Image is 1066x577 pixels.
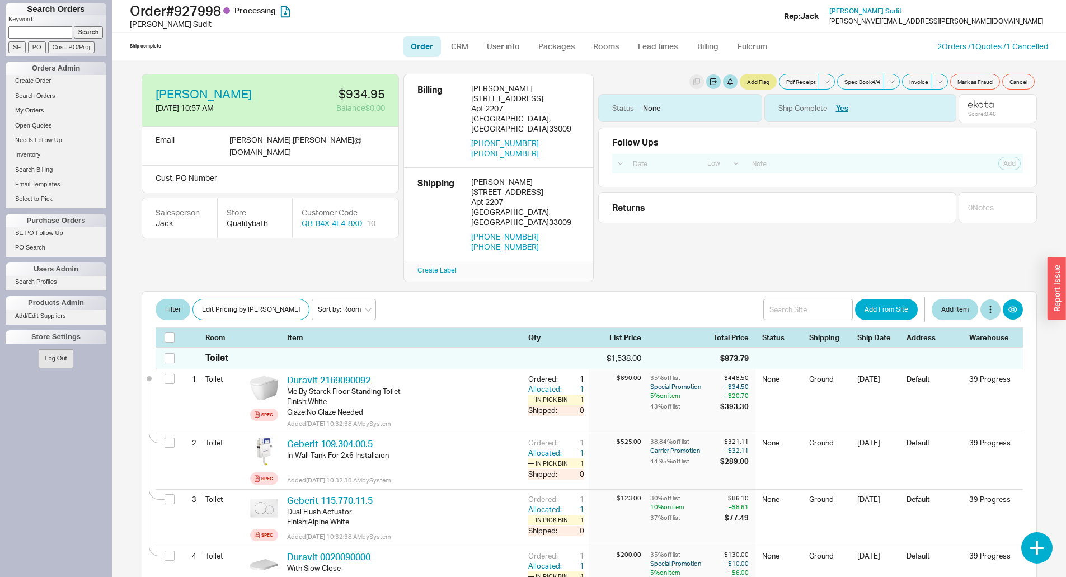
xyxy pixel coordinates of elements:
[471,187,580,197] div: [STREET_ADDRESS]
[747,77,769,86] span: Add Flag
[528,561,584,571] button: Allocated:1
[528,384,584,394] button: Allocated:1
[287,517,519,527] div: Finish : Alpine White
[287,532,519,541] div: Added [DATE] 10:32:38 AM by System
[6,90,106,102] a: Search Orders
[650,382,718,391] div: Special Promotion
[6,105,106,116] a: My Orders
[968,202,994,213] div: 0 Note s
[250,494,278,522] img: 115-770-11-5_atazza
[589,353,641,364] div: $1,538.00
[730,36,776,57] a: Fulcrum
[39,349,73,368] button: Log Out
[528,448,584,458] button: Allocated:1
[528,374,564,384] div: Ordered:
[528,384,564,394] div: Allocated:
[229,134,361,158] div: [PERSON_NAME].[PERSON_NAME] @ [DOMAIN_NAME]
[182,369,196,388] div: 1
[278,102,385,114] div: Balance $0.00
[528,551,564,561] div: Ordered:
[287,563,519,573] div: With Slow Close
[589,332,641,343] div: List Price
[205,546,246,565] div: Toilet
[471,83,580,93] div: [PERSON_NAME]
[725,513,749,523] div: $77.49
[528,561,564,571] div: Allocated:
[528,494,564,504] div: Ordered:
[572,395,584,405] div: 1
[142,166,399,193] div: Cust. PO Number
[302,207,375,218] div: Customer Code
[417,83,462,158] div: Billing
[227,207,283,218] div: Store
[909,77,928,86] span: Invoice
[650,374,718,382] div: 35 % off list
[713,332,755,343] div: Total Price
[471,232,539,242] button: [PHONE_NUMBER]
[287,407,519,417] div: Glaze : No Glaze Needed
[250,529,278,541] a: Spec
[809,332,851,343] div: Shipping
[564,551,584,561] div: 1
[287,476,519,485] div: Added [DATE] 10:32:38 AM by System
[969,438,1014,448] div: 39 Progress
[234,6,276,15] span: Processing
[950,74,1000,90] button: Mark as Fraud
[165,303,181,316] span: Filter
[612,103,634,113] div: Status
[287,386,519,396] div: Me By Starck Floor Standing Toilet
[205,351,228,364] div: Toilet
[762,374,802,399] div: None
[650,513,722,523] div: 37 % off list
[857,374,900,399] div: [DATE]
[250,438,278,466] img: 109_304_00_5_h6vtiq
[8,15,106,26] p: Keyword:
[287,419,519,428] div: Added [DATE] 10:32:38 AM by System
[572,515,584,525] div: 1
[809,374,851,399] div: Ground
[627,156,698,171] input: Date
[612,137,659,147] div: Follow Ups
[902,74,932,90] button: Invoice
[471,242,539,252] button: [PHONE_NUMBER]
[130,3,536,18] h1: Order # 927998
[471,177,580,187] div: [PERSON_NAME]
[250,374,278,402] img: 216909_phlpmp
[417,266,457,274] a: Create Label
[205,433,246,452] div: Toilet
[857,438,900,456] div: [DATE]
[1009,77,1027,86] span: Cancel
[528,405,564,415] div: Shipped:
[650,503,722,512] div: 10 % on item
[907,494,962,512] div: Default
[528,448,564,458] div: Allocated:
[809,551,851,569] div: Ground
[6,276,106,288] a: Search Profiles
[957,77,993,86] span: Mark as Fraud
[857,332,900,343] div: Ship Date
[762,551,802,569] div: None
[809,438,851,456] div: Ground
[287,551,370,562] a: Duravit 0020090000
[6,164,106,176] a: Search Billing
[740,74,777,90] button: Add Flag
[720,559,749,568] div: – $10.00
[564,374,584,384] div: 1
[572,458,584,468] div: 1
[968,110,996,117] div: Score: 0.46
[278,88,385,100] div: $934.95
[589,438,641,446] div: $525.00
[6,242,106,254] a: PO Search
[855,299,918,320] button: Add From Site
[403,36,441,57] a: Order
[471,114,580,134] div: [GEOGRAPHIC_DATA] , [GEOGRAPHIC_DATA] 33009
[725,503,749,512] div: – $8.61
[528,332,584,343] div: Qty
[941,303,969,316] span: Add Item
[778,103,827,113] div: Ship Complete
[6,179,106,190] a: Email Templates
[6,193,106,205] a: Select to Pick
[6,262,106,276] div: Users Admin
[528,395,572,405] div: — In Pick Bin
[969,494,1014,504] div: 39 Progress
